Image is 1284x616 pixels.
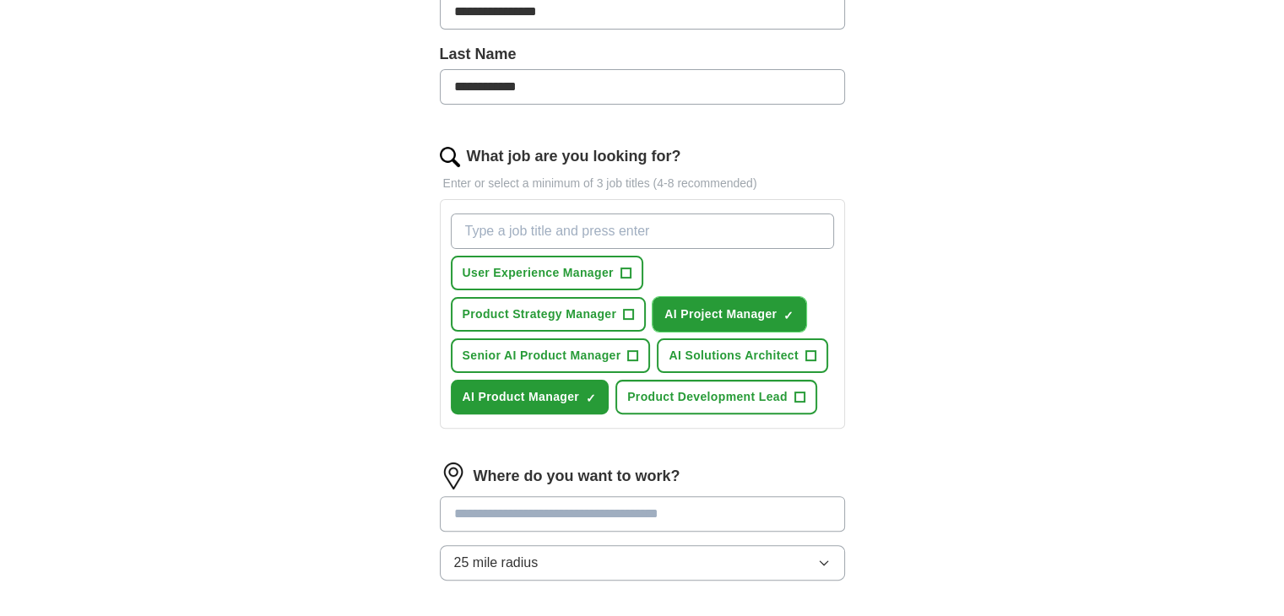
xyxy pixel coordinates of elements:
[664,305,777,323] span: AI Project Manager
[440,545,845,581] button: 25 mile radius
[463,305,617,323] span: Product Strategy Manager
[615,380,817,414] button: Product Development Lead
[451,297,647,332] button: Product Strategy Manager
[586,392,596,405] span: ✓
[627,388,788,406] span: Product Development Lead
[467,145,681,168] label: What job are you looking for?
[653,297,806,332] button: AI Project Manager✓
[451,213,834,249] input: Type a job title and press enter
[440,43,845,66] label: Last Name
[657,338,827,373] button: AI Solutions Architect
[451,338,651,373] button: Senior AI Product Manager
[474,465,680,488] label: Where do you want to work?
[454,553,539,573] span: 25 mile radius
[451,256,643,290] button: User Experience Manager
[463,388,580,406] span: AI Product Manager
[451,380,609,414] button: AI Product Manager✓
[463,347,621,365] span: Senior AI Product Manager
[783,309,794,322] span: ✓
[463,264,614,282] span: User Experience Manager
[440,147,460,167] img: search.png
[669,347,798,365] span: AI Solutions Architect
[440,462,467,489] img: location.png
[440,175,845,192] p: Enter or select a minimum of 3 job titles (4-8 recommended)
